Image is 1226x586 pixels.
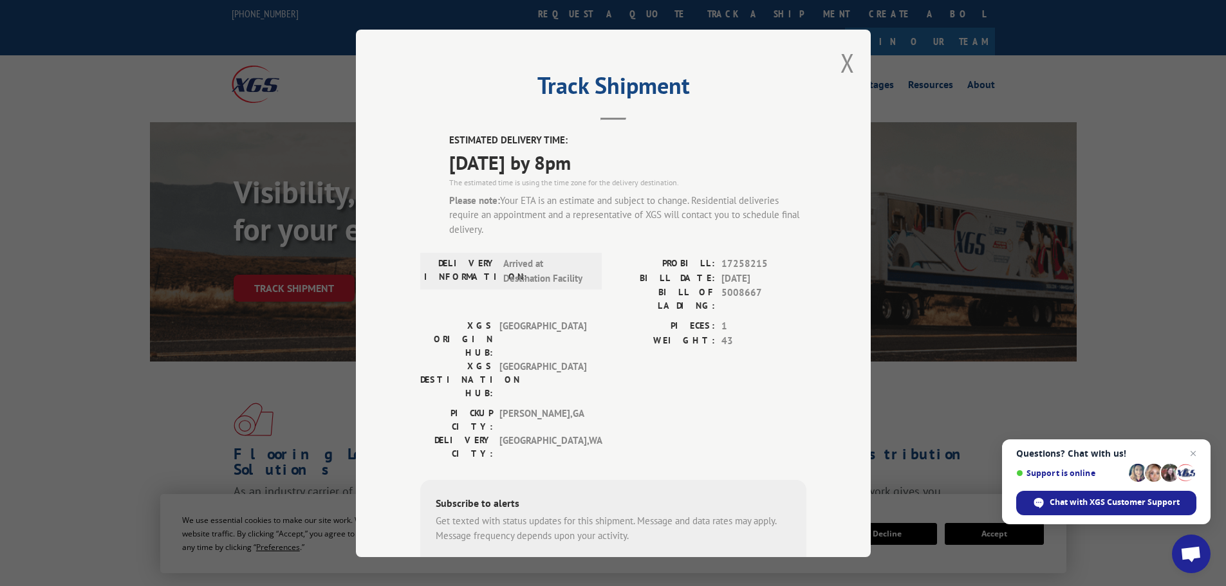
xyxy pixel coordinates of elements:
label: DELIVERY INFORMATION: [424,257,497,286]
label: DELIVERY CITY: [420,434,493,461]
div: The estimated time is using the time zone for the delivery destination. [449,176,806,188]
div: Get texted with status updates for this shipment. Message and data rates may apply. Message frequ... [436,514,791,543]
span: [PERSON_NAME] , GA [499,407,586,434]
span: Chat with XGS Customer Support [1016,491,1196,515]
label: BILL DATE: [613,271,715,286]
span: Chat with XGS Customer Support [1050,497,1180,508]
a: Open chat [1172,535,1211,573]
label: XGS DESTINATION HUB: [420,360,493,400]
div: Your ETA is an estimate and subject to change. Residential deliveries require an appointment and ... [449,193,806,237]
span: 43 [721,333,806,348]
label: BILL OF LADING: [613,286,715,313]
span: 5008667 [721,286,806,313]
span: [GEOGRAPHIC_DATA] [499,319,586,360]
label: PICKUP CITY: [420,407,493,434]
span: Support is online [1016,468,1124,478]
div: Subscribe to alerts [436,495,791,514]
label: PIECES: [613,319,715,334]
span: Questions? Chat with us! [1016,448,1196,459]
label: ESTIMATED DELIVERY TIME: [449,133,806,148]
span: 1 [721,319,806,334]
h2: Track Shipment [420,77,806,101]
strong: Please note: [449,194,500,206]
span: Arrived at Destination Facility [503,257,590,286]
span: [DATE] [721,271,806,286]
span: 17258215 [721,257,806,271]
span: [DATE] by 8pm [449,147,806,176]
span: [GEOGRAPHIC_DATA] , WA [499,434,586,461]
label: WEIGHT: [613,333,715,348]
label: PROBILL: [613,257,715,271]
span: [GEOGRAPHIC_DATA] [499,360,586,400]
button: Close modal [841,46,855,80]
label: XGS ORIGIN HUB: [420,319,493,360]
